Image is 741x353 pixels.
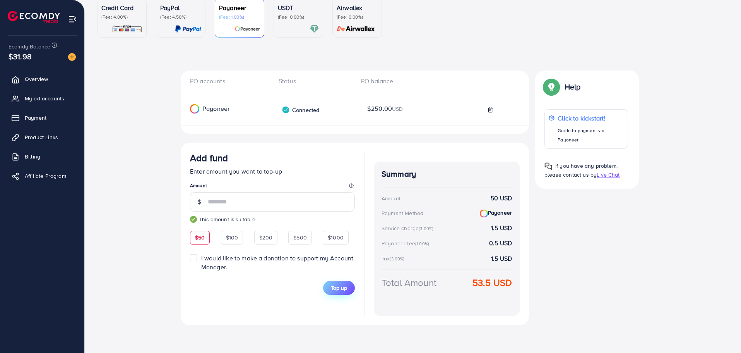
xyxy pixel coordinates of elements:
[219,3,260,12] p: Payoneer
[101,14,142,20] p: (Fee: 4.00%)
[558,114,624,123] p: Click to kickstart!
[323,281,355,295] button: Top up
[226,234,238,241] span: $100
[367,104,403,113] span: $250.00
[234,24,260,33] img: card
[382,195,400,202] div: Amount
[382,169,512,179] h4: Summary
[219,14,260,20] p: (Fee: 1.00%)
[337,3,378,12] p: Airwallex
[480,210,488,218] img: Payoneer
[6,149,79,164] a: Billing
[337,14,378,20] p: (Fee: 0.00%)
[334,24,378,33] img: card
[25,114,46,122] span: Payment
[190,167,355,176] p: Enter amount you want to top-up
[160,3,201,12] p: PayPal
[491,194,512,203] strong: 50 USD
[190,216,197,223] img: guide
[272,77,355,86] div: Status
[25,75,48,83] span: Overview
[6,91,79,106] a: My ad accounts
[331,284,347,292] span: Top up
[597,171,619,179] span: Live Chat
[25,133,58,141] span: Product Links
[68,53,76,61] img: image
[6,71,79,87] a: Overview
[25,95,64,102] span: My ad accounts
[160,14,201,20] p: (Fee: 4.50%)
[282,106,290,114] img: verified
[190,152,228,164] h3: Add fund
[10,44,29,69] span: $31.98
[390,256,404,262] small: (3.00%)
[190,215,355,223] small: This amount is suitable
[419,226,433,232] small: (3.00%)
[544,162,552,170] img: Popup guide
[195,234,205,241] span: $50
[491,254,512,263] strong: 1.5 USD
[282,106,319,114] div: Connected
[101,3,142,12] p: Credit Card
[544,80,558,94] img: Popup guide
[480,209,512,217] strong: Payoneer
[259,234,273,241] span: $200
[491,224,512,232] strong: 1.5 USD
[278,14,319,20] p: (Fee: 0.00%)
[25,153,40,160] span: Billing
[68,15,77,24] img: menu
[181,104,258,114] div: Payoneer
[489,239,512,248] strong: 0.5 USD
[175,24,201,33] img: card
[190,104,199,114] img: Payoneer
[382,239,431,247] div: Payoneer fee
[6,168,79,184] a: Affiliate Program
[382,255,407,262] div: Tax
[112,24,142,33] img: card
[310,24,319,33] img: card
[8,11,60,23] img: logo
[382,224,436,232] div: Service charge
[6,129,79,145] a: Product Links
[392,105,403,113] span: USD
[25,172,66,180] span: Affiliate Program
[544,162,618,179] span: If you have any problem, please contact us by
[355,77,437,86] div: PO balance
[415,241,429,247] small: (1.00%)
[558,126,624,145] p: Guide to payment via Payoneer
[190,182,355,192] legend: Amount
[565,82,581,91] p: Help
[382,276,436,289] div: Total Amount
[6,110,79,126] a: Payment
[382,209,423,217] div: Payment Method
[708,318,735,347] iframe: Chat
[201,254,353,271] span: I would like to make a donation to support my Account Manager.
[278,3,319,12] p: USDT
[190,77,272,86] div: PO accounts
[472,276,512,289] strong: 53.5 USD
[9,43,50,50] span: Ecomdy Balance
[328,234,344,241] span: $1000
[293,234,307,241] span: $500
